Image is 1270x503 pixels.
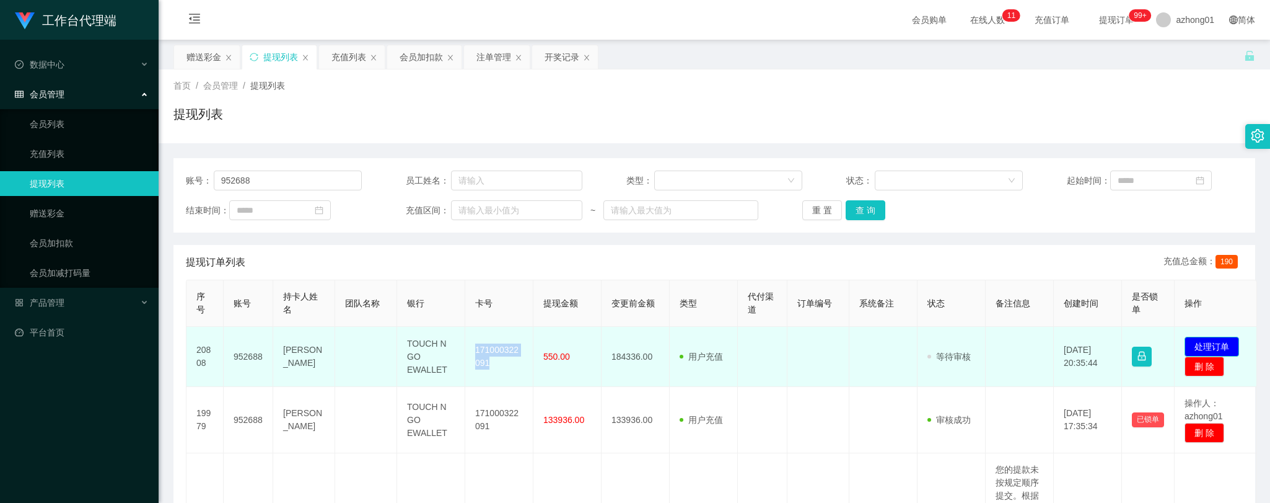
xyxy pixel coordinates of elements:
span: 提现订单 [1093,16,1140,24]
td: 952688 [224,387,273,453]
span: 备注信息 [996,298,1030,308]
i: 图标: global [1229,16,1238,24]
span: 类型： [626,174,654,187]
i: 图标: close [225,54,232,61]
a: 图标: dashboard平台首页 [15,320,149,345]
span: / [243,81,245,91]
a: 充值列表 [30,141,149,166]
td: TOUCH N GO EWALLET [397,327,465,387]
span: 订单编号 [797,298,832,308]
i: 图标: close [302,54,309,61]
span: 操作 [1185,298,1202,308]
button: 查 询 [846,200,885,220]
span: 员工姓名： [406,174,450,187]
span: 数据中心 [15,60,64,69]
a: 会员加减打码量 [30,260,149,285]
span: 类型 [680,298,697,308]
button: 删 除 [1185,423,1224,443]
a: 工作台代理端 [15,15,116,25]
button: 重 置 [802,200,842,220]
input: 请输入 [214,171,362,190]
span: 提现订单列表 [186,255,245,270]
i: 图标: close [515,54,522,61]
span: 190 [1215,255,1238,269]
span: 创建时间 [1064,298,1098,308]
td: [DATE] 20:35:44 [1054,327,1122,387]
div: 开奖记录 [545,45,579,69]
span: 状态 [927,298,945,308]
i: 图标: check-circle-o [15,60,24,69]
td: [DATE] 17:35:34 [1054,387,1122,453]
i: 图标: unlock [1244,50,1255,61]
i: 图标: down [1008,177,1015,185]
span: 序号 [196,292,205,314]
input: 请输入最小值为 [451,200,582,220]
i: 图标: sync [250,53,258,61]
p: 1 [1007,9,1012,22]
div: 会员加扣款 [400,45,443,69]
i: 图标: close [583,54,590,61]
input: 请输入 [451,171,582,190]
i: 图标: down [787,177,795,185]
p: 1 [1011,9,1015,22]
span: 代付渠道 [748,292,774,314]
sup: 11 [1002,9,1020,22]
span: 状态： [846,174,874,187]
span: 在线人数 [964,16,1011,24]
td: 952688 [224,327,273,387]
span: 操作人：azhong01 [1185,398,1223,421]
td: 133936.00 [602,387,670,453]
span: 等待审核 [927,352,971,362]
div: 充值列表 [331,45,366,69]
i: 图标: table [15,90,24,99]
img: logo.9652507e.png [15,12,35,30]
span: 会员管理 [15,89,64,99]
span: 首页 [173,81,191,91]
span: 用户充值 [680,352,723,362]
input: 请输入最大值为 [603,200,758,220]
span: 133936.00 [543,415,584,425]
sup: 1089 [1129,9,1151,22]
span: 卡号 [475,298,493,308]
i: 图标: setting [1251,129,1264,143]
span: ~ [582,204,604,217]
td: [PERSON_NAME] [273,327,335,387]
button: 删 除 [1185,357,1224,376]
button: 已锁单 [1132,412,1164,427]
span: 审核成功 [927,415,971,425]
span: 会员管理 [203,81,238,91]
div: 赠送彩金 [186,45,221,69]
i: 图标: appstore-o [15,298,24,307]
span: 用户充值 [680,415,723,425]
div: 注单管理 [476,45,511,69]
td: TOUCH N GO EWALLET [397,387,465,453]
span: 结束时间： [186,204,229,217]
div: 提现列表 [263,45,298,69]
span: 起始时间： [1067,174,1110,187]
span: 550.00 [543,352,570,362]
button: 处理订单 [1185,337,1239,357]
a: 会员加扣款 [30,231,149,256]
span: / [196,81,198,91]
td: 184336.00 [602,327,670,387]
a: 赠送彩金 [30,201,149,226]
div: 充值总金额： [1163,255,1243,270]
span: 银行 [407,298,424,308]
a: 会员列表 [30,112,149,136]
td: 19979 [186,387,224,453]
i: 图标: calendar [315,206,323,215]
h1: 工作台代理端 [42,1,116,40]
span: 系统备注 [859,298,894,308]
i: 图标: close [447,54,454,61]
span: 产品管理 [15,298,64,308]
i: 图标: close [370,54,377,61]
span: 团队名称 [345,298,380,308]
button: 图标: lock [1132,347,1152,367]
i: 图标: calendar [1196,176,1204,185]
span: 持卡人姓名 [283,292,318,314]
i: 图标: menu-fold [173,1,216,40]
span: 是否锁单 [1132,292,1158,314]
span: 提现金额 [543,298,578,308]
span: 变更前金额 [611,298,655,308]
td: 171000322091 [465,327,533,387]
